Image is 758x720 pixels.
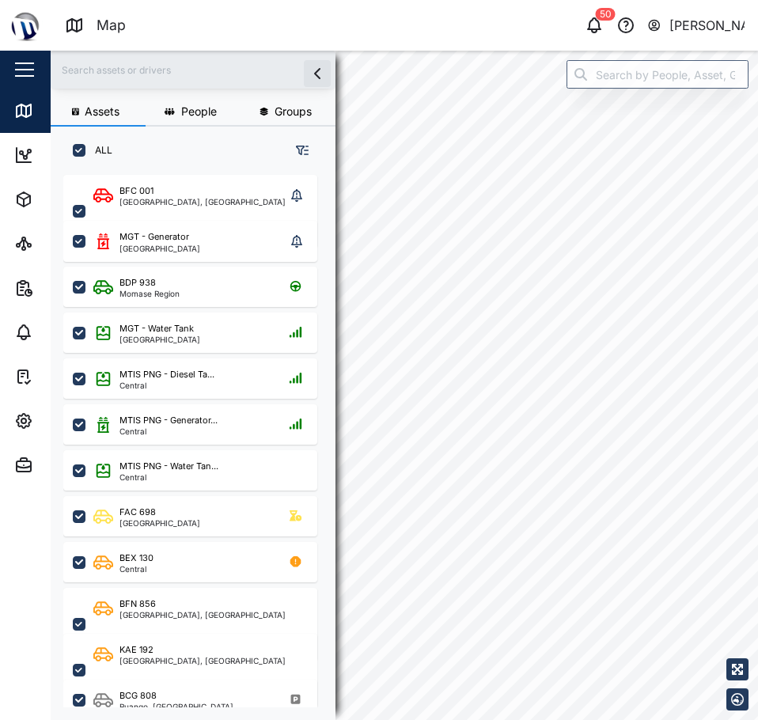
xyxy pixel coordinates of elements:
div: BFN 856 [119,597,156,611]
div: Central [119,565,153,573]
div: BFC 001 [119,184,153,198]
div: MGT - Generator [119,230,189,244]
input: Search by People, Asset, Geozone or Place [567,60,749,89]
div: BEX 130 [119,551,153,565]
div: [GEOGRAPHIC_DATA], [GEOGRAPHIC_DATA] [119,657,286,665]
div: KAE 192 [119,643,153,657]
div: BCG 808 [119,689,157,703]
div: Admin [41,457,88,474]
div: [GEOGRAPHIC_DATA] [119,244,200,252]
div: Sites [41,235,79,252]
div: MTIS PNG - Generator... [119,414,218,427]
div: Momase Region [119,290,180,297]
canvas: Map [51,51,758,720]
label: ALL [85,144,112,157]
span: Assets [85,106,119,117]
div: Ruango, [GEOGRAPHIC_DATA] [119,703,233,711]
div: MTIS PNG - Diesel Ta... [119,368,214,381]
div: Alarms [41,324,90,341]
div: [GEOGRAPHIC_DATA], [GEOGRAPHIC_DATA] [119,611,286,619]
span: People [181,106,217,117]
div: [PERSON_NAME] [669,16,745,36]
img: Main Logo [8,8,43,43]
div: Assets [41,191,90,208]
span: Groups [275,106,312,117]
div: Tasks [41,368,85,385]
div: Dashboard [41,146,112,164]
div: FAC 698 [119,506,156,519]
div: Settings [41,412,97,430]
div: MTIS PNG - Water Tan... [119,460,218,473]
div: Central [119,381,214,389]
input: Search assets or drivers [60,58,326,81]
div: Map [41,102,77,119]
div: 50 [596,8,616,21]
button: [PERSON_NAME] [646,14,745,36]
div: [GEOGRAPHIC_DATA] [119,335,200,343]
div: Reports [41,279,95,297]
div: [GEOGRAPHIC_DATA] [119,519,200,527]
div: Central [119,427,218,435]
div: [GEOGRAPHIC_DATA], [GEOGRAPHIC_DATA] [119,198,286,206]
div: Central [119,473,218,481]
div: Map [97,14,126,36]
div: MGT - Water Tank [119,322,194,335]
div: grid [63,169,335,707]
div: BDP 938 [119,276,156,290]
